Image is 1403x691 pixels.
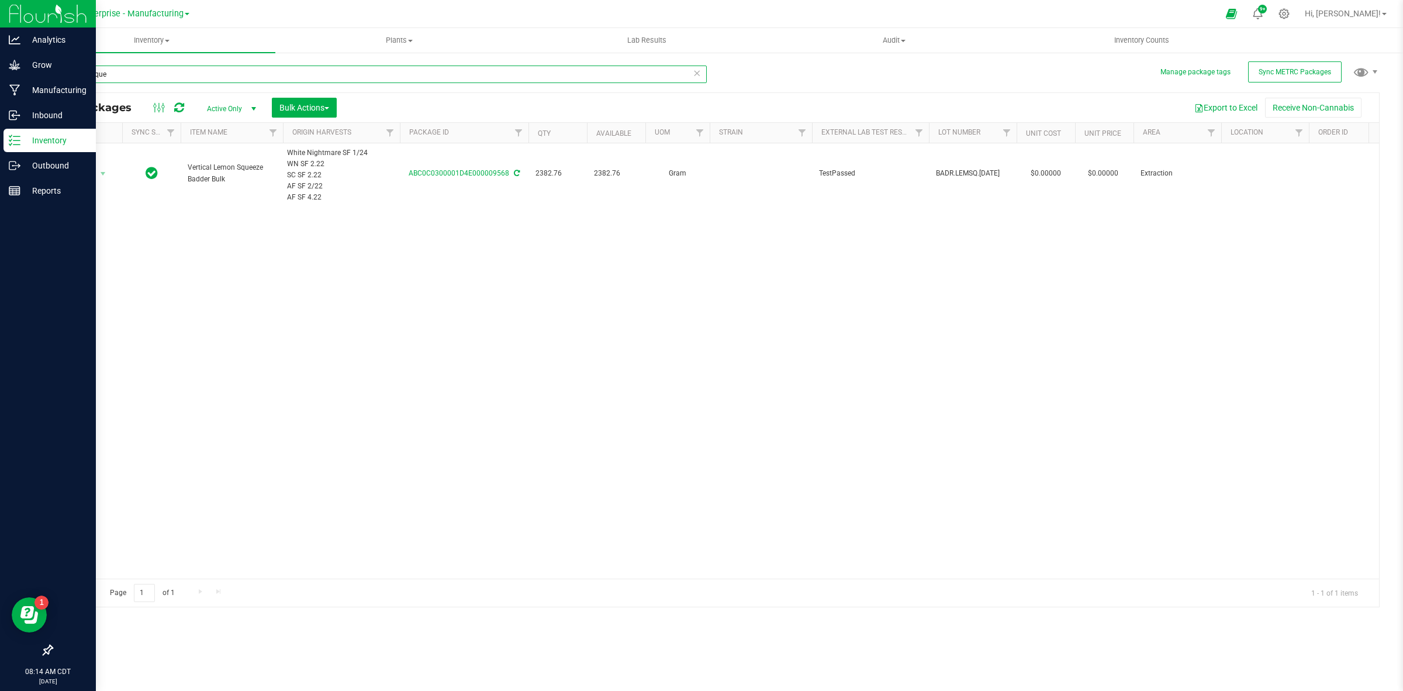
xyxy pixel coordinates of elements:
[819,168,922,179] span: TestPassed
[287,192,396,203] div: AF SF 4.22
[535,168,580,179] span: 2382.76
[793,123,812,143] a: Filter
[538,129,551,137] a: Qty
[275,28,523,53] a: Plants
[1218,2,1245,25] span: Open Ecommerce Menu
[96,166,110,182] span: select
[1290,123,1309,143] a: Filter
[287,170,396,181] div: SC SF 2.22
[9,160,20,171] inline-svg: Outbound
[146,165,158,181] span: In Sync
[1305,9,1381,18] span: Hi, [PERSON_NAME]!
[287,159,396,170] div: WN SF 2.22
[693,66,701,81] span: Clear
[34,596,49,610] iframe: Resource center unread badge
[611,35,682,46] span: Lab Results
[1248,61,1342,82] button: Sync METRC Packages
[20,33,91,47] p: Analytics
[938,128,980,136] a: Lot Number
[821,128,913,136] a: External Lab Test Result
[936,168,1010,179] span: BADR.LEMSQ.[DATE]
[1026,129,1061,137] a: Unit Cost
[20,159,91,173] p: Outbound
[5,677,91,686] p: [DATE]
[1318,128,1348,136] a: Order Id
[12,597,47,632] iframe: Resource center
[20,108,91,122] p: Inbound
[1202,123,1221,143] a: Filter
[9,109,20,121] inline-svg: Inbound
[1143,128,1160,136] a: Area
[771,35,1017,46] span: Audit
[690,123,710,143] a: Filter
[190,128,227,136] a: Item Name
[132,128,177,136] a: Sync Status
[5,666,91,677] p: 08:14 AM CDT
[1187,98,1265,118] button: Export to Excel
[1302,584,1367,601] span: 1 - 1 of 1 items
[1231,128,1263,136] a: Location
[161,123,181,143] a: Filter
[1141,168,1214,179] span: Extraction
[9,34,20,46] inline-svg: Analytics
[20,133,91,147] p: Inventory
[276,35,522,46] span: Plants
[1098,35,1185,46] span: Inventory Counts
[1084,129,1121,137] a: Unit Price
[1277,8,1291,19] div: Manage settings
[9,135,20,146] inline-svg: Inventory
[719,128,743,136] a: Strain
[20,58,91,72] p: Grow
[272,98,337,118] button: Bulk Actions
[509,123,528,143] a: Filter
[51,66,707,83] input: Search Package ID, Item Name, SKU, Lot or Part Number...
[188,162,276,184] span: Vertical Lemon Squeeze Badder Bulk
[770,28,1018,53] a: Audit
[61,101,143,114] span: All Packages
[9,59,20,71] inline-svg: Grow
[655,128,670,136] a: UOM
[9,185,20,197] inline-svg: Reports
[28,28,275,53] a: Inventory
[596,129,631,137] a: Available
[997,123,1017,143] a: Filter
[512,169,520,177] span: Sync from Compliance System
[1260,7,1265,12] span: 9+
[9,84,20,96] inline-svg: Manufacturing
[1259,68,1331,76] span: Sync METRC Packages
[1018,28,1265,53] a: Inventory Counts
[910,123,929,143] a: Filter
[409,169,509,177] a: ABC0C0300001D4E000009568
[1265,98,1361,118] button: Receive Non-Cannabis
[523,28,770,53] a: Lab Results
[652,168,703,179] span: Gram
[594,168,638,179] span: 2382.76
[264,123,283,143] a: Filter
[20,184,91,198] p: Reports
[287,181,396,192] div: AF SF 2/22
[1160,67,1231,77] button: Manage package tags
[28,35,275,46] span: Inventory
[134,584,155,602] input: 1
[292,128,351,136] a: Origin Harvests
[409,128,449,136] a: Package ID
[381,123,400,143] a: Filter
[20,83,91,97] p: Manufacturing
[50,9,184,19] span: Vertical Enterprise - Manufacturing
[279,103,329,112] span: Bulk Actions
[287,147,396,159] div: White Nightmare SF 1/24
[1017,143,1075,204] td: $0.00000
[100,584,184,602] span: Page of 1
[1082,165,1124,182] span: $0.00000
